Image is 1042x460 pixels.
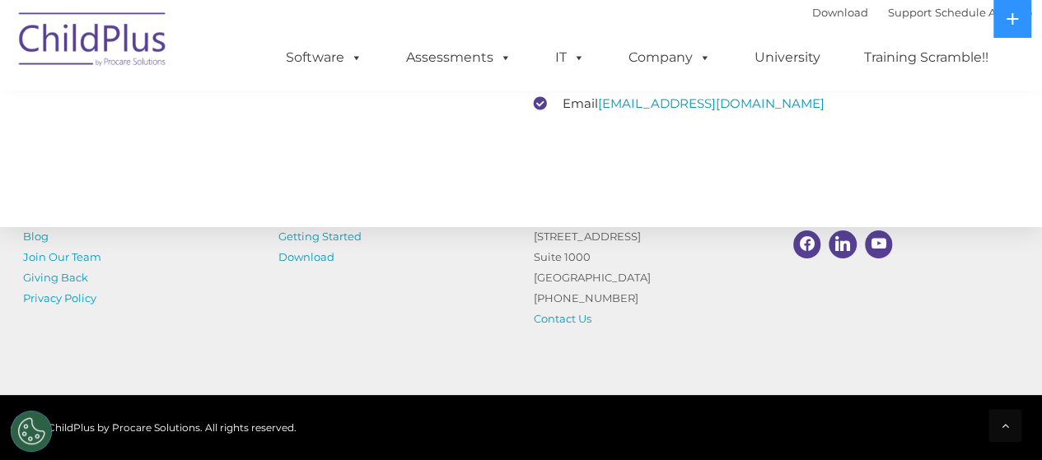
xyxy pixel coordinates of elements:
a: Linkedin [825,226,861,263]
a: Assessments [390,41,528,74]
p: [STREET_ADDRESS] Suite 1000 [GEOGRAPHIC_DATA] [PHONE_NUMBER] [534,226,764,329]
a: Software [269,41,379,74]
a: IT [539,41,601,74]
font: | [812,6,1032,19]
a: Contact Us [534,312,591,325]
a: Blog [23,230,49,243]
a: [EMAIL_ADDRESS][DOMAIN_NAME] [598,95,825,111]
a: Training Scramble!! [848,41,1005,74]
a: Getting Started [278,230,362,243]
a: Youtube [861,226,897,263]
a: Schedule A Demo [935,6,1032,19]
a: Join Our Team [23,250,101,263]
a: Facebook [789,226,825,263]
a: University [738,41,837,74]
a: Privacy Policy [23,291,96,304]
a: Company [612,41,727,74]
a: Giving Back [23,271,88,284]
li: Email [534,91,1020,116]
button: Cookies Settings [11,411,52,452]
span: © 2025 ChildPlus by Procare Solutions. All rights reserved. [11,421,297,434]
a: Support [888,6,932,19]
a: Download [812,6,868,19]
img: ChildPlus by Procare Solutions [11,1,175,83]
a: Download [278,250,334,263]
